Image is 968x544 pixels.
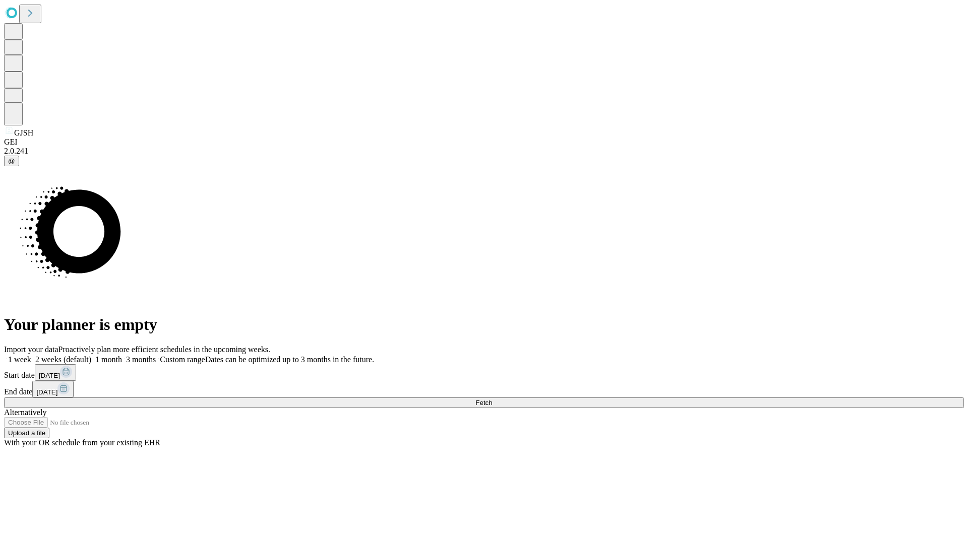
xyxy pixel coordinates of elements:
span: [DATE] [39,372,60,379]
span: Proactively plan more efficient schedules in the upcoming weeks. [58,345,270,354]
span: Alternatively [4,408,46,417]
span: 2 weeks (default) [35,355,91,364]
span: @ [8,157,15,165]
span: 3 months [126,355,156,364]
div: GEI [4,138,964,147]
div: End date [4,381,964,397]
span: Fetch [475,399,492,406]
h1: Your planner is empty [4,315,964,334]
button: Upload a file [4,428,49,438]
span: GJSH [14,128,33,137]
button: Fetch [4,397,964,408]
div: 2.0.241 [4,147,964,156]
button: [DATE] [32,381,74,397]
span: Custom range [160,355,205,364]
button: @ [4,156,19,166]
span: 1 month [95,355,122,364]
div: Start date [4,364,964,381]
span: 1 week [8,355,31,364]
span: [DATE] [36,388,57,396]
span: Dates can be optimized up to 3 months in the future. [205,355,374,364]
span: Import your data [4,345,58,354]
button: [DATE] [35,364,76,381]
span: With your OR schedule from your existing EHR [4,438,160,447]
